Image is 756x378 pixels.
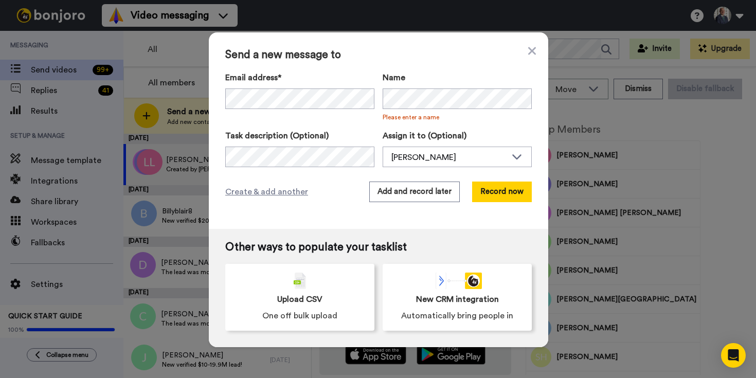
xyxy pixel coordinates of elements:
span: Name [383,71,405,84]
span: Upload CSV [277,293,322,305]
label: Task description (Optional) [225,130,374,142]
span: One off bulk upload [262,310,337,322]
div: Open Intercom Messenger [721,343,746,368]
div: [PERSON_NAME] [391,151,507,164]
span: New CRM integration [416,293,499,305]
button: Add and record later [369,182,460,202]
span: Other ways to populate your tasklist [225,241,532,254]
label: Email address* [225,71,374,84]
img: csv-grey.png [294,273,306,289]
span: Automatically bring people in [401,310,513,322]
span: Please enter a name [383,113,532,121]
span: Create & add another [225,186,308,198]
div: animation [433,273,482,289]
button: Record now [472,182,532,202]
span: Send a new message to [225,49,532,61]
label: Assign it to (Optional) [383,130,532,142]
